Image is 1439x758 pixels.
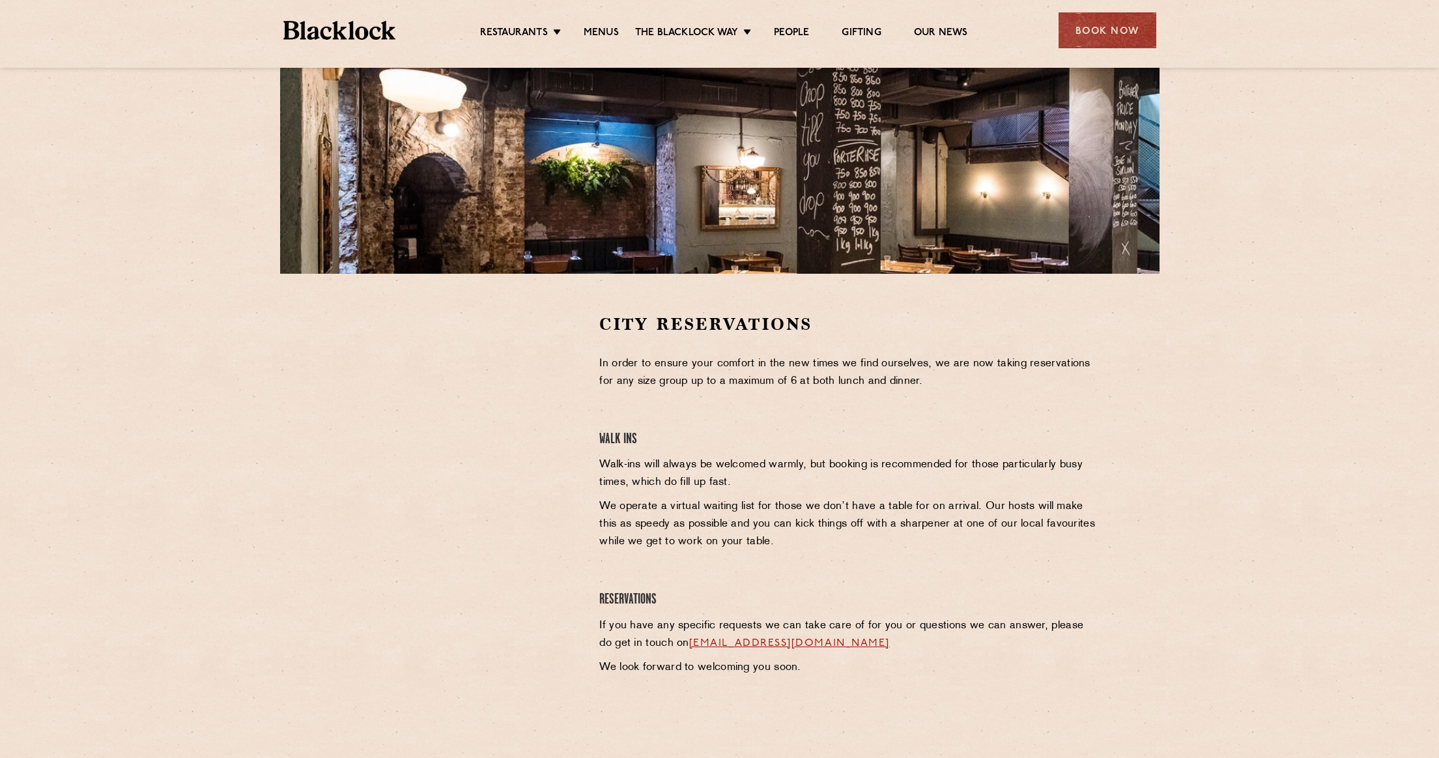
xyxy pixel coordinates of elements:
div: Book Now [1059,12,1156,48]
a: Our News [914,27,968,41]
a: Restaurants [480,27,548,41]
img: BL_Textured_Logo-footer-cropped.svg [283,21,396,40]
a: [EMAIL_ADDRESS][DOMAIN_NAME] [689,638,890,649]
h2: City Reservations [599,313,1099,336]
p: In order to ensure your comfort in the new times we find ourselves, we are now taking reservation... [599,355,1099,390]
iframe: OpenTable make booking widget [387,313,533,509]
a: Menus [584,27,619,41]
h4: Reservations [599,591,1099,609]
p: We operate a virtual waiting list for those we don’t have a table for on arrival. Our hosts will ... [599,498,1099,551]
a: People [774,27,809,41]
h4: Walk Ins [599,431,1099,448]
a: The Blacklock Way [635,27,738,41]
p: Walk-ins will always be welcomed warmly, but booking is recommended for those particularly busy t... [599,456,1099,491]
a: Gifting [842,27,881,41]
p: We look forward to welcoming you soon. [599,659,1099,677]
p: If you have any specific requests we can take care of for you or questions we can answer, please ... [599,617,1099,652]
